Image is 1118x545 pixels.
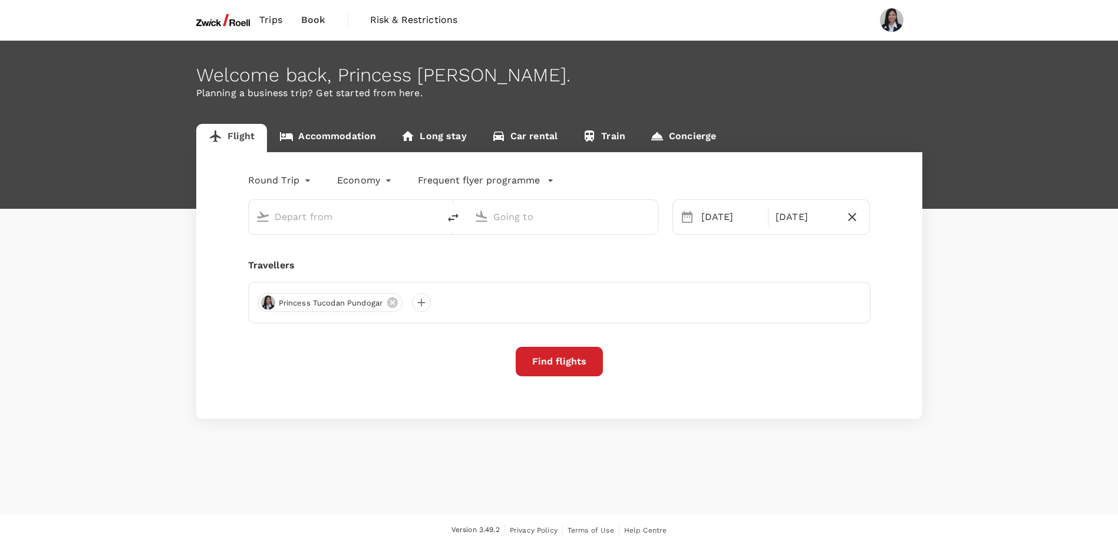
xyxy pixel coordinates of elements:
div: Travellers [248,258,870,272]
a: Terms of Use [568,524,614,537]
div: Welcome back , Princess [PERSON_NAME] . [196,64,922,86]
img: ZwickRoell Pte. Ltd. [196,7,250,33]
div: [DATE] [697,205,766,229]
span: Terms of Use [568,526,614,534]
img: Princess Tucodan Pundogar [880,8,903,32]
span: Risk & Restrictions [370,13,458,27]
a: Privacy Policy [510,524,558,537]
a: Long stay [388,124,479,152]
span: Trips [259,13,282,27]
button: Find flights [516,347,603,376]
span: Privacy Policy [510,526,558,534]
a: Train [570,124,638,152]
a: Car rental [479,124,570,152]
div: [DATE] [771,205,840,229]
button: delete [439,203,467,232]
span: Help Centre [624,526,667,534]
p: Planning a business trip? Get started from here. [196,86,922,100]
span: Book [301,13,326,27]
img: avatar-67ce5a2d67c52.jpeg [261,296,275,310]
input: Depart from [275,208,414,226]
div: Economy [337,171,394,190]
div: Round Trip [248,171,314,190]
a: Flight [196,124,268,152]
p: Frequent flyer programme [418,173,540,188]
span: Princess Tucodan Pundogar [272,297,390,309]
a: Concierge [638,124,728,152]
span: Version 3.49.2 [451,524,500,536]
button: Open [431,215,433,218]
input: Going to [493,208,633,226]
a: Accommodation [267,124,388,152]
button: Open [649,215,652,218]
button: Frequent flyer programme [418,173,554,188]
div: Princess Tucodan Pundogar [258,293,403,312]
a: Help Centre [624,524,667,537]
